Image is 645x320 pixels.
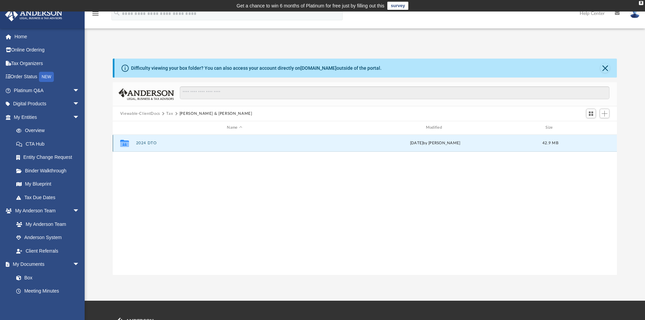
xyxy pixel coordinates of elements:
a: My Blueprint [9,177,86,191]
div: [DATE] by [PERSON_NAME] [336,140,534,146]
div: Get a chance to win 6 months of Platinum for free just by filling out this [237,2,385,10]
i: menu [91,9,100,18]
a: [DOMAIN_NAME] [300,65,337,71]
i: search [113,9,121,17]
div: id [567,125,614,131]
img: Anderson Advisors Platinum Portal [3,8,64,21]
a: Tax Due Dates [9,191,90,204]
div: close [639,1,643,5]
div: Modified [336,125,534,131]
a: Binder Walkthrough [9,164,90,177]
a: survey [387,2,408,10]
a: Order StatusNEW [5,70,90,84]
a: Meeting Minutes [9,284,86,298]
a: Box [9,271,83,284]
button: [PERSON_NAME] & [PERSON_NAME] [179,111,252,117]
span: 42.9 MB [542,141,558,145]
a: My Anderson Team [9,217,83,231]
button: Viewable-ClientDocs [120,111,160,117]
span: arrow_drop_down [73,204,86,218]
div: Name [135,125,333,131]
button: 2024 DTO [136,141,333,145]
a: Client Referrals [9,244,86,258]
a: CTA Hub [9,137,90,151]
span: arrow_drop_down [73,97,86,111]
a: Tax Organizers [5,57,90,70]
a: Online Ordering [5,43,90,57]
button: Tax [166,111,173,117]
a: My Anderson Teamarrow_drop_down [5,204,86,218]
a: Anderson System [9,231,86,244]
div: NEW [39,72,54,82]
div: Difficulty viewing your box folder? You can also access your account directly on outside of the p... [131,65,382,72]
button: Close [600,63,610,73]
span: arrow_drop_down [73,258,86,272]
a: My Entitiesarrow_drop_down [5,110,90,124]
a: menu [91,13,100,18]
div: Size [537,125,564,131]
div: id [116,125,133,131]
button: Switch to Grid View [586,109,596,118]
span: arrow_drop_down [73,84,86,98]
span: arrow_drop_down [73,110,86,124]
a: Home [5,30,90,43]
a: Digital Productsarrow_drop_down [5,97,90,111]
a: Entity Change Request [9,151,90,164]
img: User Pic [630,8,640,18]
div: grid [113,135,617,275]
input: Search files and folders [180,86,609,99]
a: Overview [9,124,90,137]
a: Platinum Q&Aarrow_drop_down [5,84,90,97]
button: Add [600,109,610,118]
a: My Documentsarrow_drop_down [5,258,86,271]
